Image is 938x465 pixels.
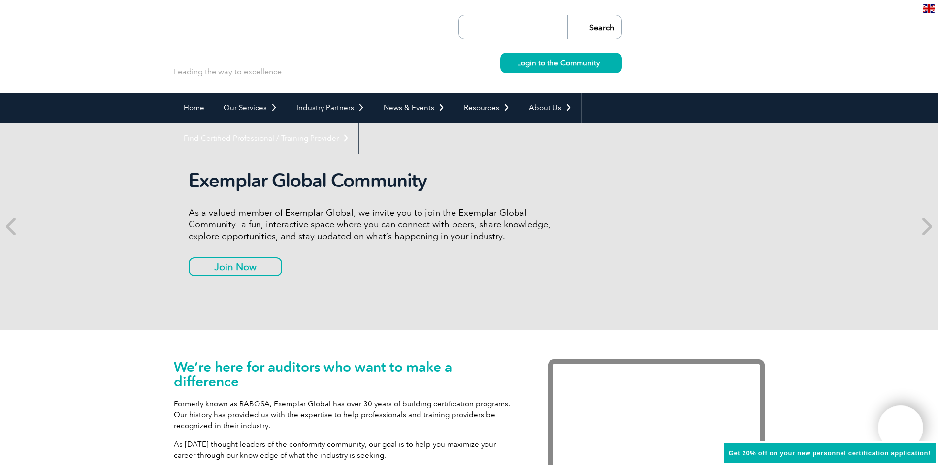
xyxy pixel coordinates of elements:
[567,15,621,39] input: Search
[174,399,518,431] p: Formerly known as RABQSA, Exemplar Global has over 30 years of building certification programs. O...
[923,4,935,13] img: en
[189,207,558,242] p: As a valued member of Exemplar Global, we invite you to join the Exemplar Global Community—a fun,...
[189,169,558,192] h2: Exemplar Global Community
[174,123,358,154] a: Find Certified Professional / Training Provider
[500,53,622,73] a: Login to the Community
[454,93,519,123] a: Resources
[374,93,454,123] a: News & Events
[287,93,374,123] a: Industry Partners
[600,60,605,65] img: svg+xml;nitro-empty-id=MzcwOjIyMw==-1;base64,PHN2ZyB2aWV3Qm94PSIwIDAgMTEgMTEiIHdpZHRoPSIxMSIgaGVp...
[174,93,214,123] a: Home
[519,93,581,123] a: About Us
[174,359,518,389] h1: We’re here for auditors who want to make a difference
[174,439,518,461] p: As [DATE] thought leaders of the conformity community, our goal is to help you maximize your care...
[189,257,282,276] a: Join Now
[174,66,282,77] p: Leading the way to excellence
[729,449,931,457] span: Get 20% off on your new personnel certification application!
[888,416,913,440] img: svg+xml;nitro-empty-id=MTgxNToxMTY=-1;base64,PHN2ZyB2aWV3Qm94PSIwIDAgNDAwIDQwMCIgd2lkdGg9IjQwMCIg...
[214,93,287,123] a: Our Services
